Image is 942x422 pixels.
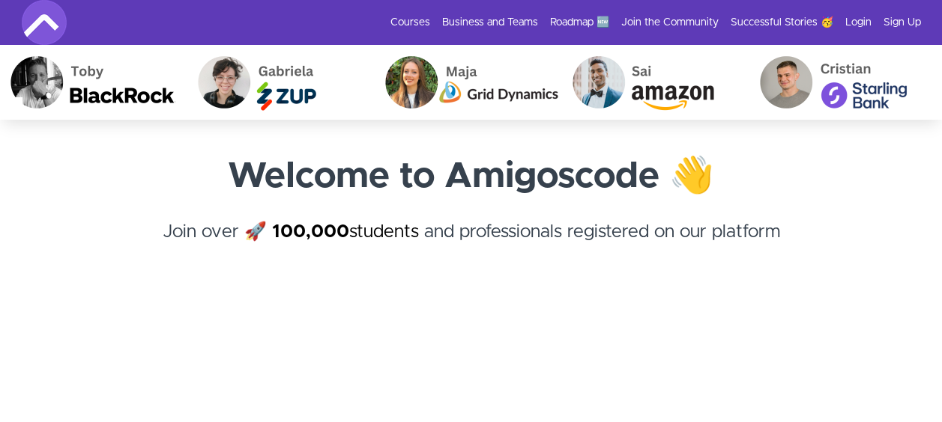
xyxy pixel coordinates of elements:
img: Cristian [749,45,937,120]
a: 100,000students [272,223,419,241]
strong: Welcome to Amigoscode 👋 [228,159,714,195]
a: Courses [390,15,430,30]
img: Maja [375,45,562,120]
a: Login [845,15,872,30]
a: Business and Teams [442,15,538,30]
strong: 100,000 [272,223,349,241]
img: Gabriela [187,45,375,120]
a: Join the Community [621,15,719,30]
a: Successful Stories 🥳 [731,15,833,30]
a: Roadmap 🆕 [550,15,609,30]
h4: Join over 🚀 and professionals registered on our platform [22,218,921,272]
img: Sai [562,45,749,120]
a: Sign Up [884,15,921,30]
